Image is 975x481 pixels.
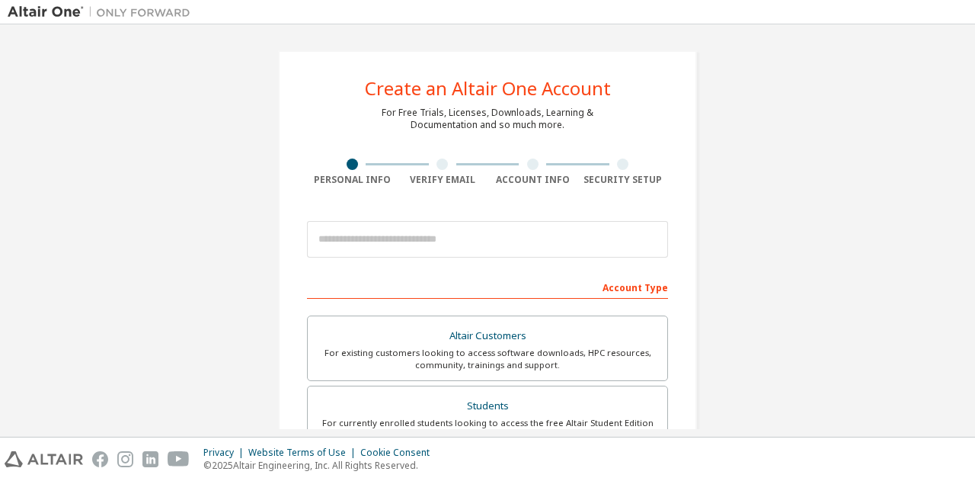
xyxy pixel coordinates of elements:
[365,79,611,98] div: Create an Altair One Account
[317,396,658,417] div: Students
[92,451,108,467] img: facebook.svg
[487,174,578,186] div: Account Info
[5,451,83,467] img: altair_logo.svg
[168,451,190,467] img: youtube.svg
[248,447,360,459] div: Website Terms of Use
[317,417,658,441] div: For currently enrolled students looking to access the free Altair Student Edition bundle and all ...
[317,325,658,347] div: Altair Customers
[117,451,133,467] img: instagram.svg
[142,451,158,467] img: linkedin.svg
[382,107,593,131] div: For Free Trials, Licenses, Downloads, Learning & Documentation and so much more.
[203,447,248,459] div: Privacy
[8,5,198,20] img: Altair One
[203,459,439,472] p: © 2025 Altair Engineering, Inc. All Rights Reserved.
[317,347,658,371] div: For existing customers looking to access software downloads, HPC resources, community, trainings ...
[360,447,439,459] div: Cookie Consent
[307,274,668,299] div: Account Type
[307,174,398,186] div: Personal Info
[578,174,669,186] div: Security Setup
[398,174,488,186] div: Verify Email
